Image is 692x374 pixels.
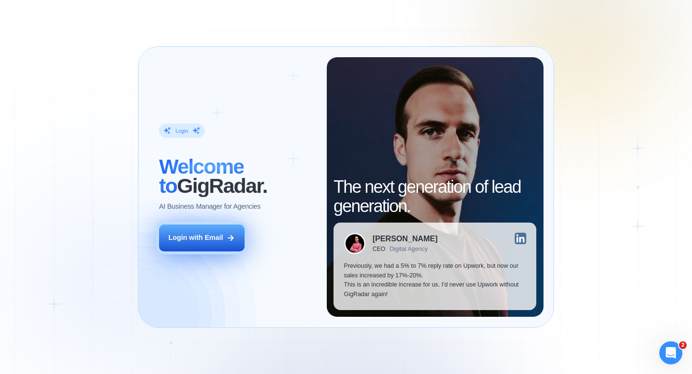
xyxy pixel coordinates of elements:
[175,127,188,134] div: Login
[334,177,536,215] h2: The next generation of lead generation.
[168,233,223,243] div: Login with Email
[159,202,260,212] p: AI Business Manager for Agencies
[372,235,437,242] div: [PERSON_NAME]
[659,341,682,364] iframe: Intercom live chat
[372,246,385,252] div: CEO
[679,341,687,349] span: 2
[159,157,316,195] h2: ‍ GigRadar.
[159,224,245,251] button: Login with Email
[390,246,428,252] div: Digital Agency
[344,262,526,299] p: Previously, we had a 5% to 7% reply rate on Upwork, but now our sales increased by 17%-20%. This ...
[159,154,244,197] span: Welcome to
